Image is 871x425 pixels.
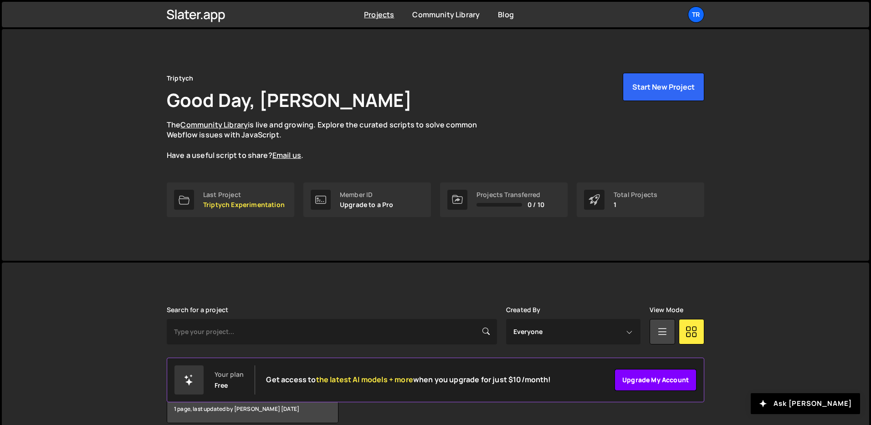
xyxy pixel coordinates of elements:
[498,10,514,20] a: Blog
[615,369,697,391] a: Upgrade my account
[614,191,657,198] div: Total Projects
[476,191,544,198] div: Projects Transferred
[167,319,497,344] input: Type your project...
[340,201,394,208] p: Upgrade to a Pro
[412,10,480,20] a: Community Library
[528,201,544,208] span: 0 / 10
[203,201,285,208] p: Triptych Experimentation
[340,191,394,198] div: Member ID
[506,306,541,314] label: Created By
[180,120,248,130] a: Community Library
[623,73,704,101] button: Start New Project
[167,395,338,423] div: 1 page, last updated by [PERSON_NAME] [DATE]
[167,87,412,112] h1: Good Day, [PERSON_NAME]
[215,382,228,389] div: Free
[167,73,193,84] div: Triptych
[614,201,657,208] p: 1
[751,393,860,414] button: Ask [PERSON_NAME]
[272,150,301,160] a: Email us
[688,6,704,23] a: Tr
[364,10,394,20] a: Projects
[167,306,228,314] label: Search for a project
[650,306,683,314] label: View Mode
[215,371,244,378] div: Your plan
[167,182,294,217] a: Last Project Triptych Experimentation
[167,120,495,161] p: The is live and growing. Explore the curated scripts to solve common Webflow issues with JavaScri...
[266,375,551,384] h2: Get access to when you upgrade for just $10/month!
[203,191,285,198] div: Last Project
[316,374,413,385] span: the latest AI models + more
